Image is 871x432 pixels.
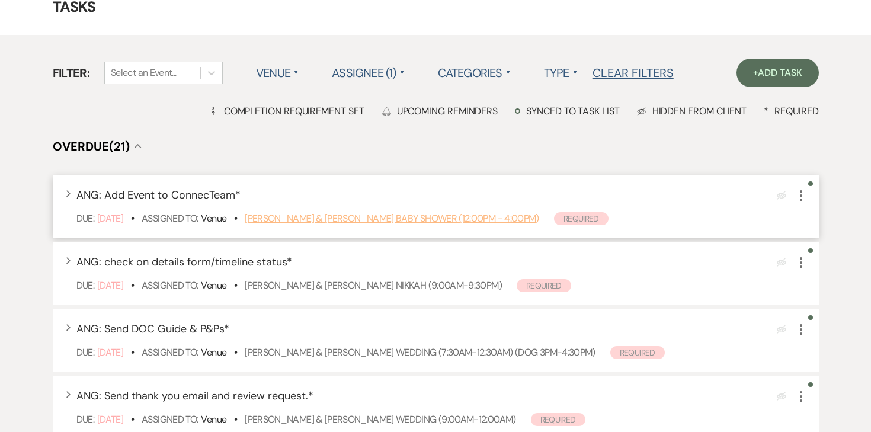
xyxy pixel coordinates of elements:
span: Add Task [758,66,802,79]
span: ▲ [573,68,578,78]
span: ▲ [400,68,405,78]
a: [PERSON_NAME] & [PERSON_NAME] Baby Shower (12:00pm - 4:00pm) [245,212,539,225]
button: ANG: check on details form/timeline status* [76,257,292,267]
b: • [131,212,134,225]
span: Venue [201,279,226,292]
a: [PERSON_NAME] & [PERSON_NAME] Wedding (7:30am-12:30am) (Dog 3pm-4:30pm) [245,346,595,359]
div: Synced to task list [515,105,619,117]
span: Assigned To: [142,212,198,225]
a: [PERSON_NAME] & [PERSON_NAME] Wedding (9:00am-12:00am) [245,413,515,425]
b: • [234,212,237,225]
span: [DATE] [97,212,123,225]
span: Assigned To: [142,413,198,425]
a: [PERSON_NAME] & [PERSON_NAME] Nikkah (9:00am-9:30pm) [245,279,502,292]
span: Required [554,212,609,225]
span: Due: [76,279,94,292]
button: Clear Filters [593,67,674,79]
span: ▲ [506,68,511,78]
span: Required [610,346,665,359]
span: Filter: [53,64,90,82]
span: Required [531,413,585,426]
span: Overdue (21) [53,139,130,154]
button: ANG: Send DOC Guide & P&Ps* [76,324,229,334]
span: Due: [76,346,94,359]
b: • [131,279,134,292]
label: Categories [438,62,511,84]
span: Venue [201,413,226,425]
a: +Add Task [736,59,818,87]
span: ANG: Send DOC Guide & P&Ps * [76,322,229,336]
label: Assignee (1) [332,62,405,84]
div: Upcoming Reminders [382,105,498,117]
span: ▲ [294,68,299,78]
span: Venue [201,212,226,225]
button: ANG: Send thank you email and review request.* [76,391,313,401]
span: ANG: Add Event to ConnecTeam * [76,188,241,202]
b: • [234,279,237,292]
div: Required [764,105,818,117]
span: [DATE] [97,346,123,359]
span: [DATE] [97,413,123,425]
span: ANG: check on details form/timeline status * [76,255,292,269]
b: • [234,346,237,359]
span: Due: [76,212,94,225]
span: Assigned To: [142,346,198,359]
span: Required [517,279,571,292]
label: Type [544,62,578,84]
label: Venue [256,62,299,84]
b: • [234,413,237,425]
div: Hidden from Client [637,105,747,117]
span: Venue [201,346,226,359]
b: • [131,346,134,359]
span: [DATE] [97,279,123,292]
span: Assigned To: [142,279,198,292]
button: ANG: Add Event to ConnecTeam* [76,190,241,200]
span: Due: [76,413,94,425]
span: ANG: Send thank you email and review request. * [76,389,313,403]
button: Overdue(21) [53,140,142,152]
div: Completion Requirement Set [209,105,364,117]
b: • [131,413,134,425]
div: Select an Event... [111,66,176,80]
